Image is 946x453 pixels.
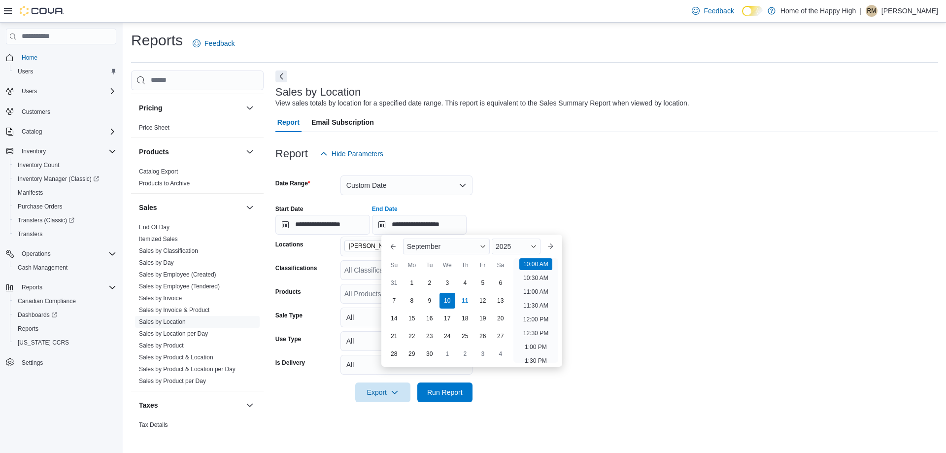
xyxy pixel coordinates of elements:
[139,179,190,187] span: Products to Archive
[2,355,120,370] button: Settings
[275,264,317,272] label: Classifications
[139,271,216,278] a: Sales by Employee (Created)
[18,311,57,319] span: Dashboards
[519,258,552,270] li: 10:00 AM
[244,399,256,411] button: Taxes
[275,215,370,235] input: Press the down key to open a popover containing a calendar.
[275,179,310,187] label: Date Range
[14,228,46,240] a: Transfers
[18,339,69,347] span: [US_STATE] CCRS
[22,108,50,116] span: Customers
[18,85,41,97] button: Users
[386,275,402,291] div: day-31
[244,146,256,158] button: Products
[275,335,301,343] label: Use Type
[332,149,383,159] span: Hide Parameters
[22,283,42,291] span: Reports
[139,124,169,131] a: Price Sheet
[18,52,41,64] a: Home
[18,68,33,75] span: Users
[492,239,541,254] div: Button. Open the year selector. 2025 is currently selected.
[361,383,405,402] span: Export
[14,173,116,185] span: Inventory Manager (Classic)
[422,275,438,291] div: day-2
[14,295,80,307] a: Canadian Compliance
[14,173,103,185] a: Inventory Manager (Classic)
[6,46,116,395] nav: Complex example
[275,148,308,160] h3: Report
[316,144,387,164] button: Hide Parameters
[475,257,491,273] div: Fr
[493,311,508,326] div: day-20
[475,275,491,291] div: day-5
[493,346,508,362] div: day-4
[372,205,398,213] label: End Date
[139,283,220,290] a: Sales by Employee (Tendered)
[427,387,463,397] span: Run Report
[139,247,198,255] span: Sales by Classification
[404,257,420,273] div: Mo
[139,294,182,302] span: Sales by Invoice
[18,357,47,369] a: Settings
[542,239,558,254] button: Next month
[340,308,473,327] button: All
[344,241,438,251] span: Estevan - Estevan Plaza - Fire & Flower
[422,346,438,362] div: day-30
[386,293,402,309] div: day-7
[22,359,43,367] span: Settings
[493,257,508,273] div: Sa
[2,247,120,261] button: Operations
[867,5,877,17] span: RM
[704,6,734,16] span: Feedback
[139,271,216,279] span: Sales by Employee (Created)
[139,247,198,254] a: Sales by Classification
[340,175,473,195] button: Custom Date
[139,318,186,325] a: Sales by Location
[688,1,738,21] a: Feedback
[10,65,120,78] button: Users
[457,293,473,309] div: day-11
[407,243,440,250] span: September
[139,282,220,290] span: Sales by Employee (Tendered)
[780,5,856,17] p: Home of the Happy High
[18,264,68,272] span: Cash Management
[18,248,55,260] button: Operations
[18,105,116,117] span: Customers
[439,275,455,291] div: day-3
[139,223,169,231] span: End Of Day
[131,122,264,138] div: Pricing
[14,337,116,348] span: Washington CCRS
[275,86,361,98] h3: Sales by Location
[457,311,473,326] div: day-18
[139,147,169,157] h3: Products
[422,311,438,326] div: day-16
[139,365,236,373] span: Sales by Product & Location per Day
[493,293,508,309] div: day-13
[404,346,420,362] div: day-29
[139,168,178,175] a: Catalog Export
[349,241,426,251] span: [PERSON_NAME][GEOGRAPHIC_DATA] - Fire & Flower
[139,103,242,113] button: Pricing
[131,31,183,50] h1: Reports
[139,203,242,212] button: Sales
[139,342,184,349] a: Sales by Product
[139,330,208,338] span: Sales by Location per Day
[18,356,116,369] span: Settings
[139,366,236,373] a: Sales by Product & Location per Day
[18,126,116,138] span: Catalog
[139,318,186,326] span: Sales by Location
[18,216,74,224] span: Transfers (Classic)
[10,294,120,308] button: Canadian Compliance
[372,215,467,235] input: Press the down key to enter a popover containing a calendar. Press the escape key to close the po...
[340,331,473,351] button: All
[2,125,120,139] button: Catalog
[881,5,938,17] p: [PERSON_NAME]
[18,51,116,64] span: Home
[139,421,168,429] span: Tax Details
[10,261,120,275] button: Cash Management
[14,228,116,240] span: Transfers
[439,346,455,362] div: day-1
[2,84,120,98] button: Users
[139,378,206,384] a: Sales by Product per Day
